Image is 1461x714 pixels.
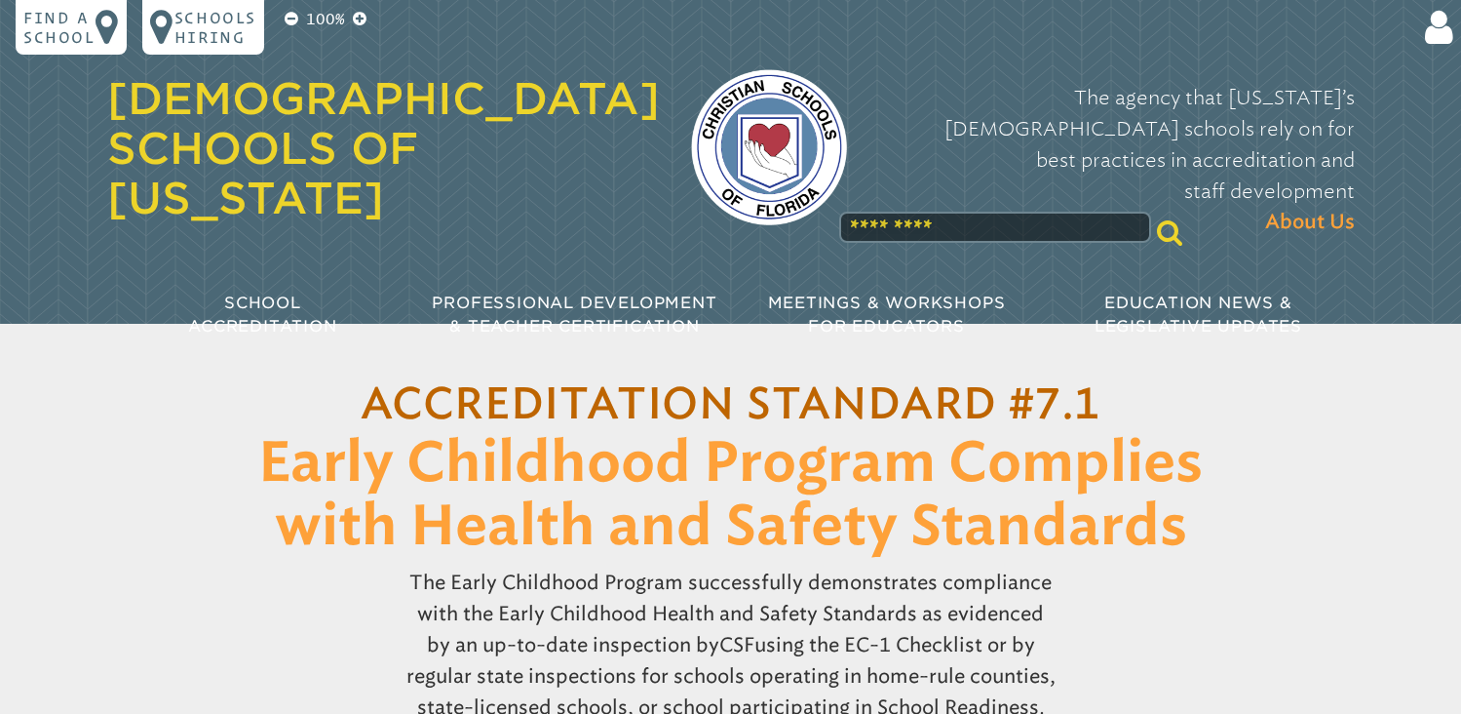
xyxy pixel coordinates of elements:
span: CSF [719,633,754,656]
a: Accreditation Standard #7.1 [361,384,1101,427]
p: The agency that [US_STATE]’s [DEMOGRAPHIC_DATA] schools rely on for best practices in accreditati... [878,82,1355,238]
span: Early Childhood Program Complies with Health and Safety Standards [258,437,1203,554]
span: Education News & Legislative Updates [1095,294,1302,336]
p: Find a school [23,8,96,47]
img: csf-logo-web-colors.png [691,69,847,225]
span: Professional Development & Teacher Certification [432,294,716,336]
span: About Us [1265,207,1355,238]
span: Meetings & Workshops for Educators [768,294,1006,336]
p: Schools Hiring [174,8,256,47]
a: [DEMOGRAPHIC_DATA] Schools of [US_STATE] [107,73,660,223]
p: 100% [302,8,349,31]
span: School Accreditation [188,294,336,336]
